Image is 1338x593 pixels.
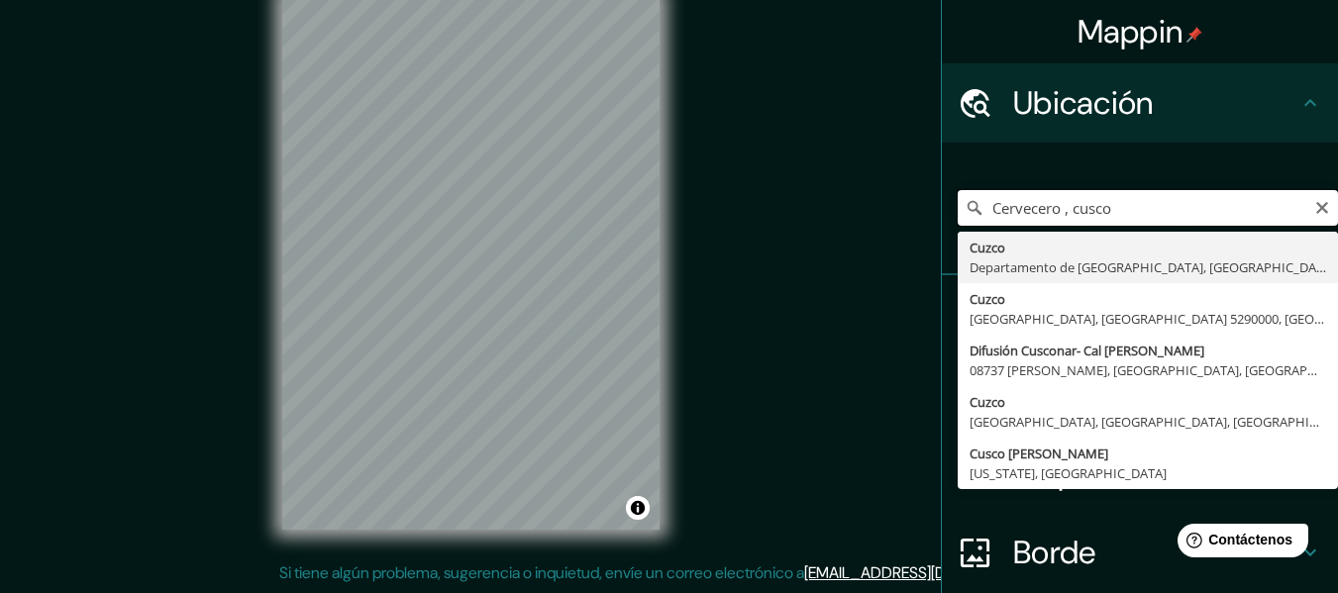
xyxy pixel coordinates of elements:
[942,275,1338,354] div: Patas
[942,63,1338,143] div: Ubicación
[970,258,1335,276] font: Departamento de [GEOGRAPHIC_DATA], [GEOGRAPHIC_DATA]
[942,354,1338,434] div: Estilo
[970,290,1005,308] font: Cuzco
[1314,197,1330,216] button: Claro
[958,190,1338,226] input: Elige tu ciudad o zona
[1013,82,1154,124] font: Ubicación
[970,342,1204,359] font: Difusión Cusconar- Cal [PERSON_NAME]
[970,464,1167,482] font: [US_STATE], [GEOGRAPHIC_DATA]
[970,393,1005,411] font: Cuzco
[279,562,804,583] font: Si tiene algún problema, sugerencia o inquietud, envíe un correo electrónico a
[1078,11,1184,52] font: Mappin
[942,513,1338,592] div: Borde
[626,496,650,520] button: Activar o desactivar atribución
[970,239,1005,256] font: Cuzco
[1013,532,1096,573] font: Borde
[942,434,1338,513] div: Disposición
[1162,516,1316,571] iframe: Lanzador de widgets de ayuda
[970,445,1108,462] font: Cusco [PERSON_NAME]
[804,562,1049,583] a: [EMAIL_ADDRESS][DOMAIN_NAME]
[1186,27,1202,43] img: pin-icon.png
